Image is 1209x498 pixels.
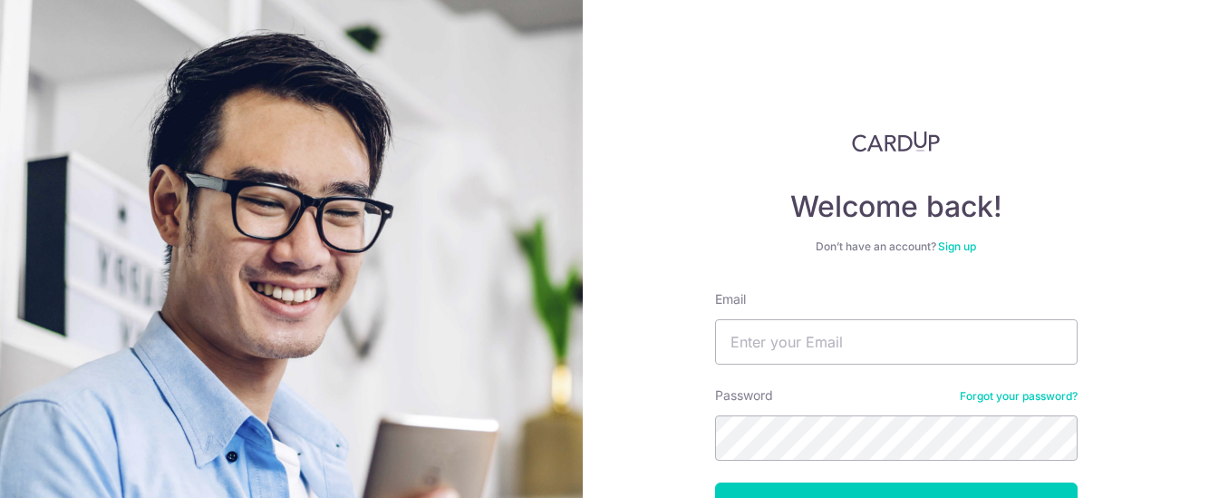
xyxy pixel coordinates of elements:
label: Password [715,386,773,405]
input: Enter your Email [715,319,1078,365]
img: CardUp Logo [852,131,941,152]
a: Forgot your password? [960,389,1078,404]
h4: Welcome back! [715,189,1078,225]
a: Sign up [938,239,976,253]
div: Don’t have an account? [715,239,1078,254]
label: Email [715,290,746,308]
